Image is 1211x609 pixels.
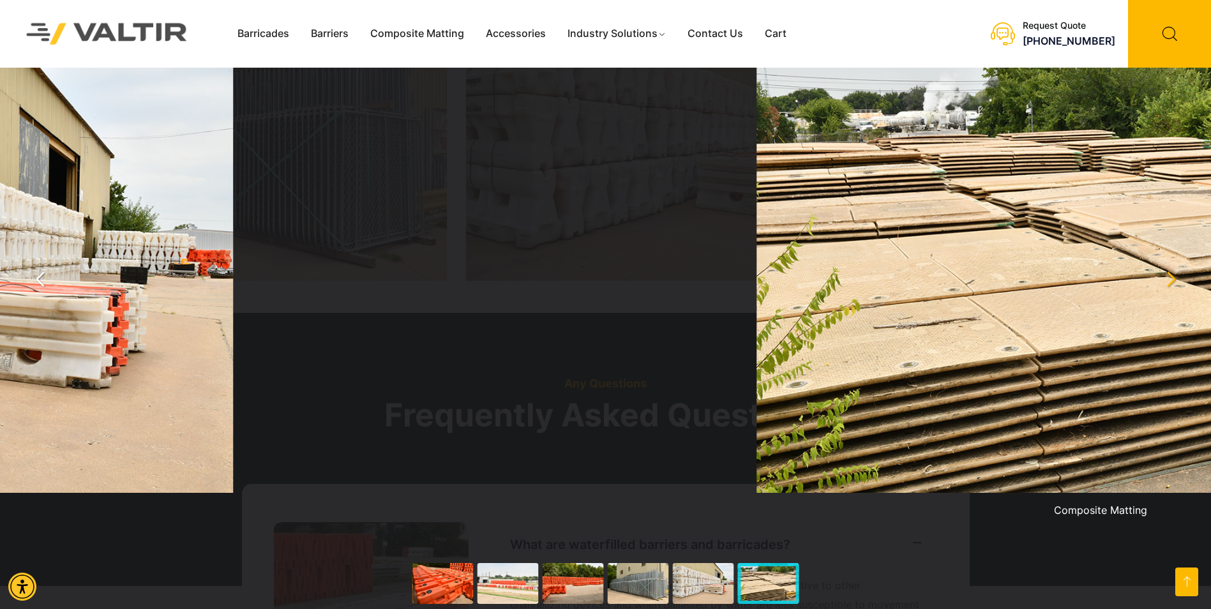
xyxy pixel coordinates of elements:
a: Cart [754,24,797,43]
div: Request Quote [1023,20,1115,31]
img: Valtir Rentals [10,6,204,62]
a: call (888) 496-3625 [1023,34,1115,47]
div: Composite Matting [1054,493,1147,517]
div: Accessibility Menu [8,573,36,601]
button: Previous [26,264,56,294]
a: Accessories [475,24,557,43]
a: Open this option [1175,568,1198,596]
a: Composite Matting [359,24,475,43]
a: Barricades [227,24,300,43]
a: Industry Solutions [557,24,677,43]
button: Next [1155,264,1185,294]
a: Barriers [300,24,359,43]
a: Contact Us [677,24,754,43]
